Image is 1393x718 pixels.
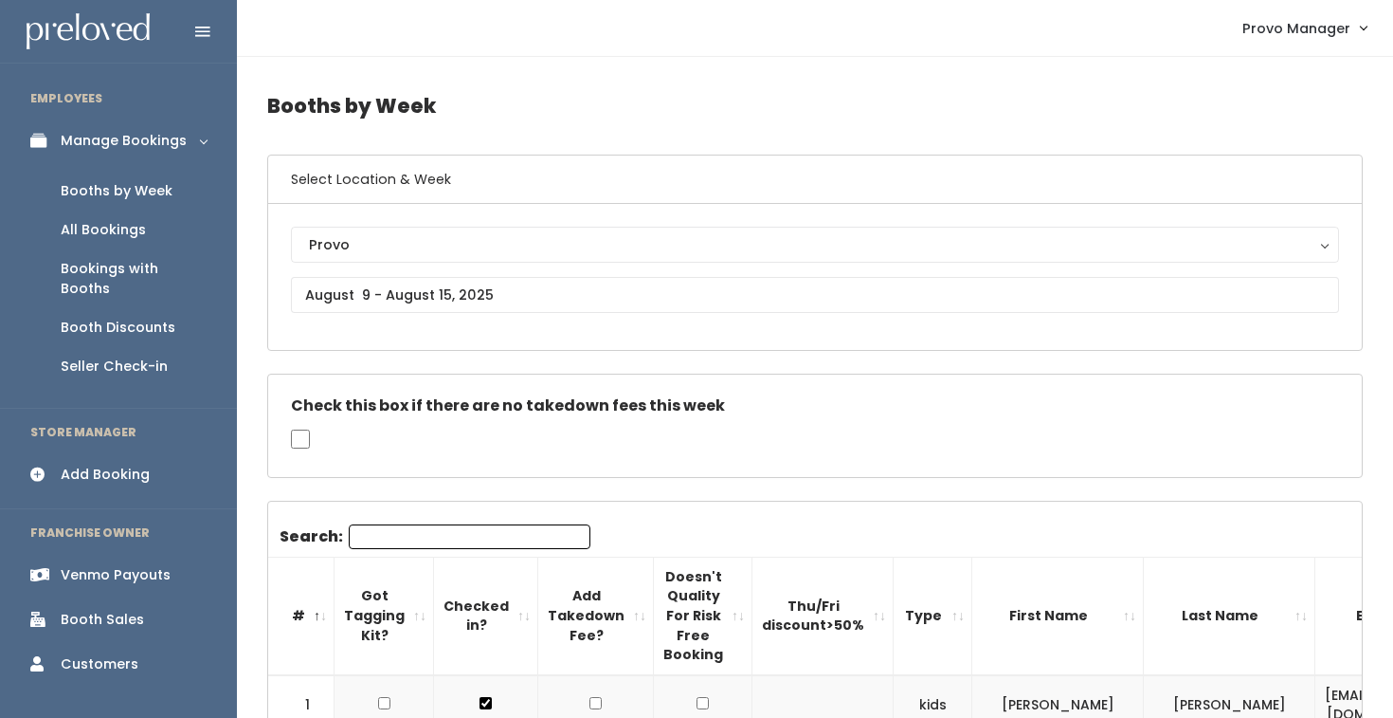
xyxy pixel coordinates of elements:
[61,181,172,201] div: Booths by Week
[61,565,171,585] div: Venmo Payouts
[61,220,146,240] div: All Bookings
[654,557,752,674] th: Doesn't Quality For Risk Free Booking : activate to sort column ascending
[434,557,538,674] th: Checked in?: activate to sort column ascending
[972,557,1144,674] th: First Name: activate to sort column ascending
[291,227,1339,263] button: Provo
[291,397,1339,414] h5: Check this box if there are no takedown fees this week
[61,131,187,151] div: Manage Bookings
[267,80,1363,132] h4: Booths by Week
[309,234,1321,255] div: Provo
[61,357,168,377] div: Seller Check-in
[27,13,150,50] img: preloved logo
[349,525,590,549] input: Search:
[1144,557,1315,674] th: Last Name: activate to sort column ascending
[538,557,654,674] th: Add Takedown Fee?: activate to sort column ascending
[752,557,894,674] th: Thu/Fri discount&gt;50%: activate to sort column ascending
[1242,18,1350,39] span: Provo Manager
[268,557,335,674] th: #: activate to sort column descending
[291,277,1339,313] input: August 9 - August 15, 2025
[268,156,1362,204] h6: Select Location & Week
[61,654,138,674] div: Customers
[61,465,150,485] div: Add Booking
[335,557,434,674] th: Got Tagging Kit?: activate to sort column ascending
[61,259,207,299] div: Bookings with Booths
[61,610,144,630] div: Booth Sales
[894,557,972,674] th: Type: activate to sort column ascending
[1223,8,1385,48] a: Provo Manager
[61,318,175,338] div: Booth Discounts
[280,525,590,549] label: Search:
